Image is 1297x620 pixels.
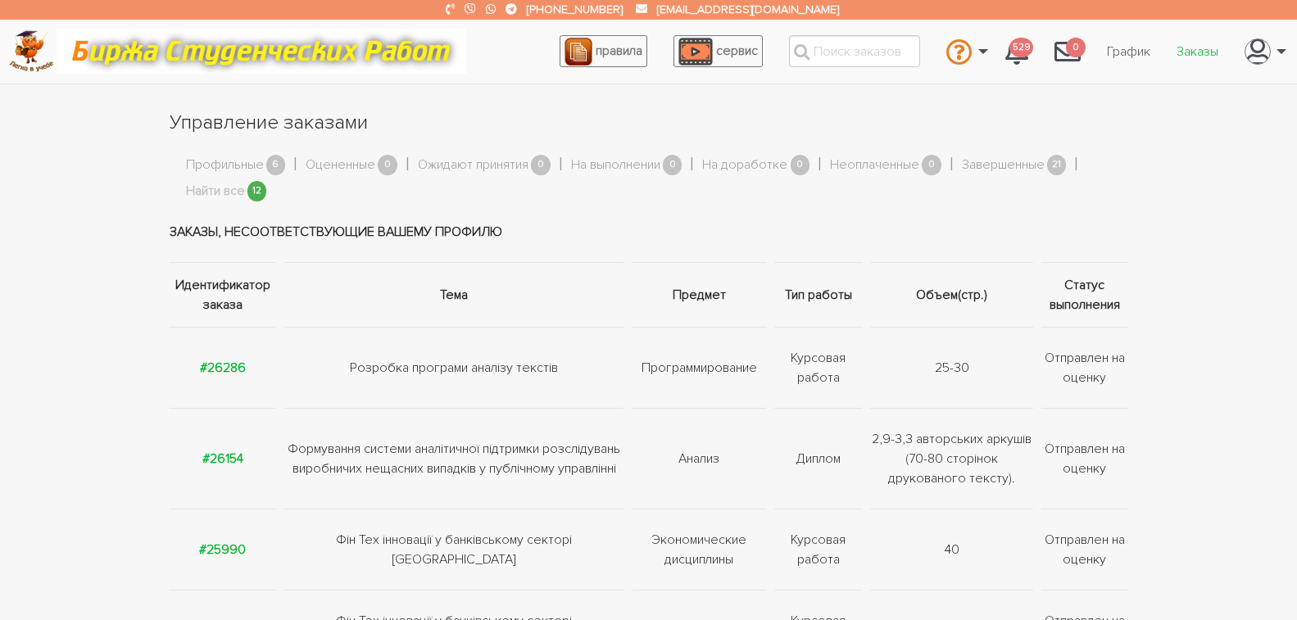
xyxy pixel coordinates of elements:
[170,109,1128,137] h1: Управление заказами
[266,155,286,175] span: 6
[1047,155,1067,175] span: 21
[280,509,628,591] td: Фін Тех інновації у банківському секторі [GEOGRAPHIC_DATA]
[1163,36,1231,67] a: Заказы
[199,541,246,558] a: #25990
[866,263,1037,328] th: Объем(стр.)
[1066,38,1086,58] span: 0
[628,328,770,409] td: Программирование
[170,263,280,328] th: Идентификатор заказа
[170,201,1128,263] td: Заказы, несоответствующие вашему профилю
[57,29,466,74] img: motto-12e01f5a76059d5f6a28199ef077b1f78e012cfde436ab5cf1d4517935686d32.gif
[628,263,770,328] th: Предмет
[247,181,267,201] span: 12
[770,409,866,509] td: Диплом
[9,30,54,72] img: logo-c4363faeb99b52c628a42810ed6dfb4293a56d4e4775eb116515dfe7f33672af.png
[830,155,919,176] a: Неоплаченные
[560,35,647,67] a: правила
[922,155,941,175] span: 0
[770,328,866,409] td: Курсовая работа
[770,509,866,591] td: Курсовая работа
[1041,29,1094,74] a: 0
[663,155,683,175] span: 0
[1037,263,1127,328] th: Статус выполнения
[280,263,628,328] th: Тема
[280,328,628,409] td: Розробка програми аналізу текстів
[306,155,375,176] a: Оцененные
[673,35,763,67] a: сервис
[1009,38,1033,58] span: 529
[992,29,1041,74] a: 529
[770,263,866,328] th: Тип работы
[866,409,1037,509] td: 2,9-3,3 авторських аркушів (70-80 сторінок друкованого тексту).
[280,409,628,509] td: Формування системи аналітичної підтримки розслідувань виробничих нещасних випадків у публічному у...
[200,360,246,376] a: #26286
[628,409,770,509] td: Анализ
[866,328,1037,409] td: 25-30
[186,181,245,202] a: Найти все
[186,155,264,176] a: Профильные
[596,43,642,59] span: правила
[527,2,623,16] a: [PHONE_NUMBER]
[716,43,758,59] span: сервис
[678,38,713,66] img: play_icon-49f7f135c9dc9a03216cfdbccbe1e3994649169d890fb554cedf0eac35a01ba8.png
[657,2,839,16] a: [EMAIL_ADDRESS][DOMAIN_NAME]
[791,155,810,175] span: 0
[1037,328,1127,409] td: Отправлен на оценку
[202,450,243,467] a: #26154
[418,155,528,176] a: Ожидают принятия
[702,155,787,176] a: На доработке
[571,155,660,176] a: На выполнении
[1037,409,1127,509] td: Отправлен на оценку
[1094,36,1163,67] a: График
[565,38,592,66] img: agreement_icon-feca34a61ba7f3d1581b08bc946b2ec1ccb426f67415f344566775c155b7f62c.png
[1037,509,1127,591] td: Отправлен на оценку
[866,509,1037,591] td: 40
[789,35,920,67] input: Поиск заказов
[628,509,770,591] td: Экономические дисциплины
[531,155,551,175] span: 0
[378,155,397,175] span: 0
[962,155,1045,176] a: Завершенные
